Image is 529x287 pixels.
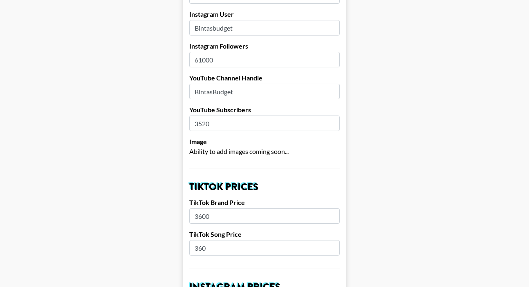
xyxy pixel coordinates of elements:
[189,74,340,82] label: YouTube Channel Handle
[189,138,340,146] label: Image
[189,230,340,238] label: TikTok Song Price
[189,42,340,50] label: Instagram Followers
[189,10,340,18] label: Instagram User
[189,147,289,155] span: Ability to add images coming soon...
[189,182,340,192] h2: TikTok Prices
[189,106,340,114] label: YouTube Subscribers
[189,198,340,207] label: TikTok Brand Price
